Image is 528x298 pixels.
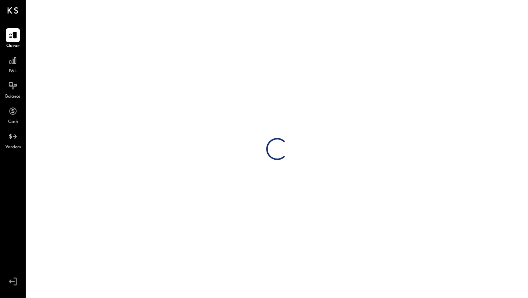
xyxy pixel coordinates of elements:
[5,144,21,151] span: Vendors
[5,94,21,100] span: Balance
[8,119,18,126] span: Cash
[0,28,25,50] a: Queue
[9,68,17,75] span: P&L
[0,54,25,75] a: P&L
[0,79,25,100] a: Balance
[0,104,25,126] a: Cash
[6,43,20,50] span: Queue
[0,130,25,151] a: Vendors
